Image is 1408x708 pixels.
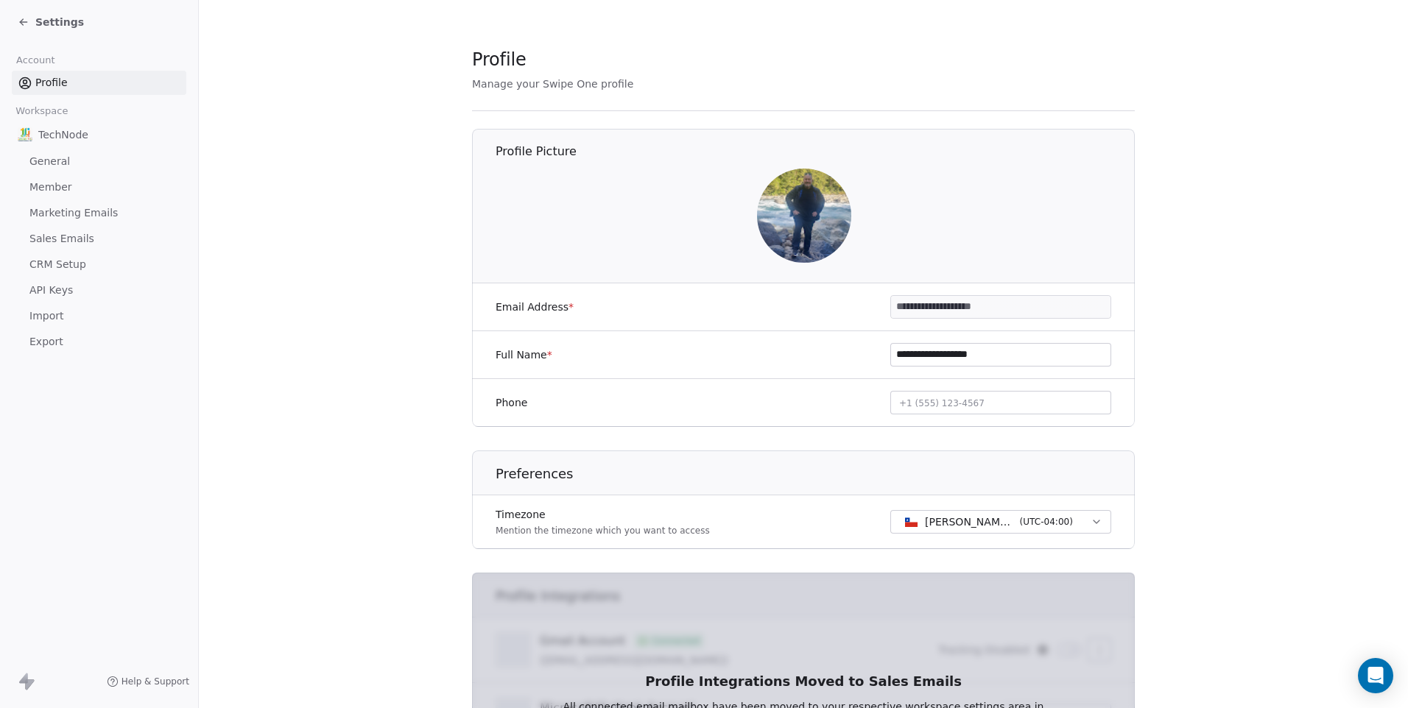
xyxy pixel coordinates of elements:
[10,49,61,71] span: Account
[18,15,84,29] a: Settings
[122,676,189,687] span: Help & Support
[890,391,1111,414] button: +1 (555) 123-4567
[1020,515,1073,528] span: ( UTC-04:00 )
[35,15,84,29] span: Settings
[12,149,186,174] a: General
[925,514,1014,529] span: [PERSON_NAME] - CLT
[107,676,189,687] a: Help & Support
[29,283,73,298] span: API Keys
[12,278,186,302] a: API Keys
[12,175,186,199] a: Member
[899,398,985,408] span: +1 (555) 123-4567
[12,71,186,95] a: Profile
[496,144,1136,160] h1: Profile Picture
[562,673,1045,690] h1: Profile Integrations Moved to Sales Emails
[29,308,63,324] span: Import
[38,127,88,142] span: TechNode
[496,347,552,362] label: Full Name
[18,127,32,142] img: IMAGEN%2010%20A%C3%83%C2%91OS.png
[890,510,1111,534] button: [PERSON_NAME] - CLT(UTC-04:00)
[496,395,527,410] label: Phone
[496,465,1136,483] h1: Preferences
[12,330,186,354] a: Export
[29,257,86,272] span: CRM Setup
[29,154,70,169] span: General
[29,180,72,195] span: Member
[472,49,527,71] span: Profile
[496,300,574,314] label: Email Address
[496,507,710,522] label: Timezone
[10,100,74,122] span: Workspace
[12,252,186,277] a: CRM Setup
[12,304,186,328] a: Import
[29,205,118,221] span: Marketing Emails
[29,231,94,247] span: Sales Emails
[757,169,851,263] img: S4A6DgfMB4tzWh0FLQ1aBHw40r_5c-XeWg5RpcGkaEo
[35,75,68,91] span: Profile
[1358,658,1393,693] div: Open Intercom Messenger
[12,227,186,251] a: Sales Emails
[12,201,186,225] a: Marketing Emails
[472,78,633,90] span: Manage your Swipe One profile
[496,525,710,537] p: Mention the timezone which you want to access
[29,334,63,350] span: Export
